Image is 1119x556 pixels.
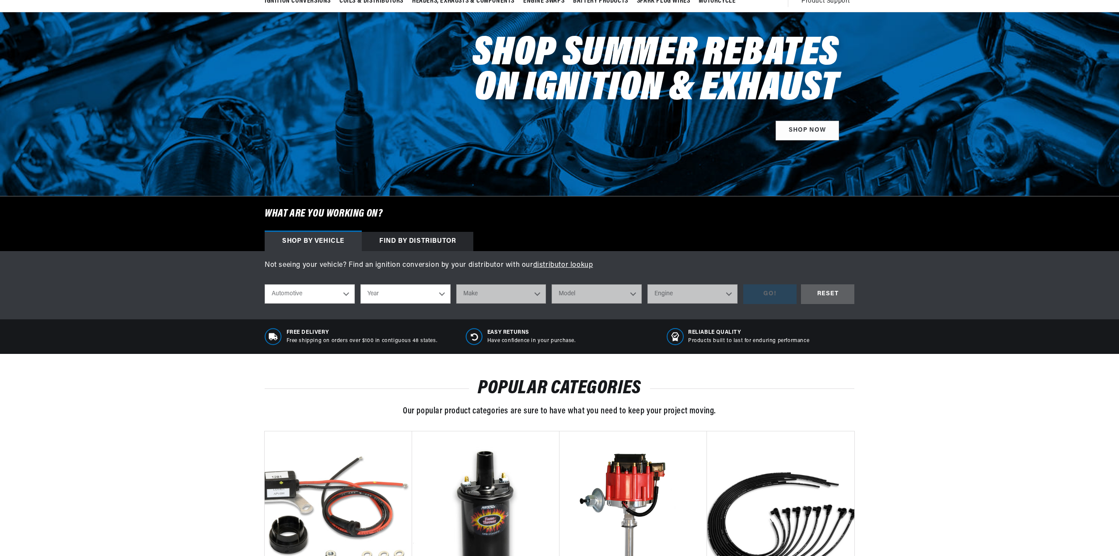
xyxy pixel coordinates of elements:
[688,337,809,345] p: Products built to last for enduring performance
[403,407,716,416] span: Our popular product categories are sure to have what you need to keep your project moving.
[472,37,839,107] h2: Shop Summer Rebates on Ignition & Exhaust
[287,337,437,345] p: Free shipping on orders over $100 in contiguous 48 states.
[362,232,473,251] div: Find by Distributor
[265,232,362,251] div: Shop by vehicle
[487,337,576,345] p: Have confidence in your purchase.
[265,284,355,304] select: Ride Type
[487,329,576,336] span: Easy Returns
[287,329,437,336] span: Free Delivery
[456,284,546,304] select: Make
[265,380,854,397] h2: POPULAR CATEGORIES
[647,284,738,304] select: Engine
[776,121,839,140] a: SHOP NOW
[360,284,451,304] select: Year
[533,262,593,269] a: distributor lookup
[801,284,854,304] div: RESET
[552,284,642,304] select: Model
[265,260,854,271] p: Not seeing your vehicle? Find an ignition conversion by your distributor with our
[688,329,809,336] span: RELIABLE QUALITY
[243,196,876,231] h6: What are you working on?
